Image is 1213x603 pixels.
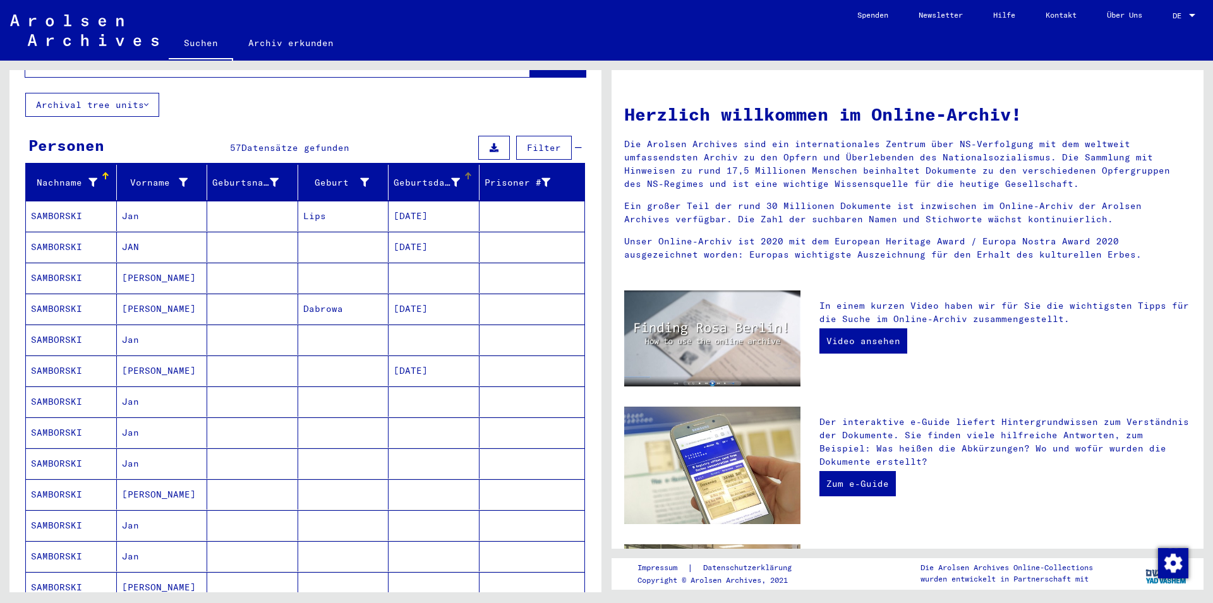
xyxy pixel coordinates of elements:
p: Ein großer Teil der rund 30 Millionen Dokumente ist inzwischen im Online-Archiv der Arolsen Archi... [624,200,1191,226]
mat-cell: JAN [117,232,208,262]
mat-cell: SAMBORSKI [26,232,117,262]
mat-cell: SAMBORSKI [26,572,117,602]
mat-cell: Jan [117,386,208,417]
mat-cell: Jan [117,448,208,479]
div: Prisoner # [485,172,570,193]
a: Archiv erkunden [233,28,349,58]
h1: Herzlich willkommen im Online-Archiv! [624,101,1191,128]
mat-cell: SAMBORSKI [26,386,117,417]
mat-cell: SAMBORSKI [26,541,117,571]
div: Geburt‏ [303,176,370,189]
a: Video ansehen [819,328,907,354]
div: Vorname [122,176,188,189]
mat-cell: Jan [117,417,208,448]
mat-header-cell: Geburtsname [207,165,298,200]
div: | [637,561,807,575]
div: Geburt‏ [303,172,389,193]
mat-cell: SAMBORSKI [26,294,117,324]
mat-header-cell: Geburtsdatum [389,165,480,200]
mat-header-cell: Geburt‏ [298,165,389,200]
mat-cell: SAMBORSKI [26,479,117,510]
mat-cell: [PERSON_NAME] [117,572,208,602]
span: DE [1173,11,1186,20]
a: Zum e-Guide [819,471,896,496]
span: Datensätze gefunden [241,142,349,153]
mat-cell: [PERSON_NAME] [117,479,208,510]
mat-header-cell: Prisoner # [480,165,585,200]
span: Filter [527,142,561,153]
p: Unser Online-Archiv ist 2020 mit dem European Heritage Award / Europa Nostra Award 2020 ausgezeic... [624,235,1191,261]
mat-cell: SAMBORSKI [26,325,117,355]
mat-cell: SAMBORSKI [26,201,117,231]
mat-cell: Jan [117,510,208,540]
p: wurden entwickelt in Partnerschaft mit [920,573,1093,585]
mat-cell: SAMBORSKI [26,263,117,293]
p: Die Arolsen Archives sind ein internationales Zentrum über NS-Verfolgung mit dem weltweit umfasse... [624,138,1191,191]
button: Archival tree units [25,93,159,117]
mat-header-cell: Vorname [117,165,208,200]
button: Filter [516,136,572,160]
img: Zustimmung ändern [1158,548,1188,578]
mat-cell: Lips [298,201,389,231]
a: Impressum [637,561,687,575]
mat-cell: [DATE] [389,294,480,324]
div: Prisoner # [485,176,551,189]
mat-cell: [PERSON_NAME] [117,294,208,324]
div: Personen [28,134,104,157]
p: Der interaktive e-Guide liefert Hintergrundwissen zum Verständnis der Dokumente. Sie finden viele... [819,415,1191,469]
mat-cell: [PERSON_NAME] [117,263,208,293]
mat-cell: SAMBORSKI [26,448,117,479]
mat-cell: SAMBORSKI [26,510,117,540]
img: Arolsen_neg.svg [10,15,159,46]
a: Suchen [169,28,233,61]
div: Vorname [122,172,207,193]
div: Geburtsdatum [394,176,460,189]
mat-header-cell: Nachname [26,165,117,200]
mat-cell: [PERSON_NAME] [117,355,208,386]
mat-cell: Jan [117,541,208,571]
a: Datenschutzerklärung [693,561,807,575]
mat-cell: Dabrowa [298,294,389,324]
mat-cell: Jan [117,201,208,231]
img: eguide.jpg [624,407,800,524]
p: Copyright © Arolsen Archives, 2021 [637,575,807,586]
mat-cell: [DATE] [389,201,480,231]
img: yv_logo.png [1143,558,1190,589]
mat-cell: [DATE] [389,355,480,386]
div: Geburtsname [212,176,279,189]
p: In einem kurzen Video haben wir für Sie die wichtigsten Tipps für die Suche im Online-Archiv zusa... [819,299,1191,326]
div: Geburtsname [212,172,298,193]
div: Nachname [31,172,116,193]
mat-cell: [DATE] [389,232,480,262]
p: Die Arolsen Archives Online-Collections [920,562,1093,573]
div: Geburtsdatum [394,172,479,193]
mat-cell: SAMBORSKI [26,417,117,448]
mat-cell: SAMBORSKI [26,355,117,386]
img: video.jpg [624,290,800,386]
div: Nachname [31,176,97,189]
mat-cell: Jan [117,325,208,355]
span: 57 [230,142,241,153]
